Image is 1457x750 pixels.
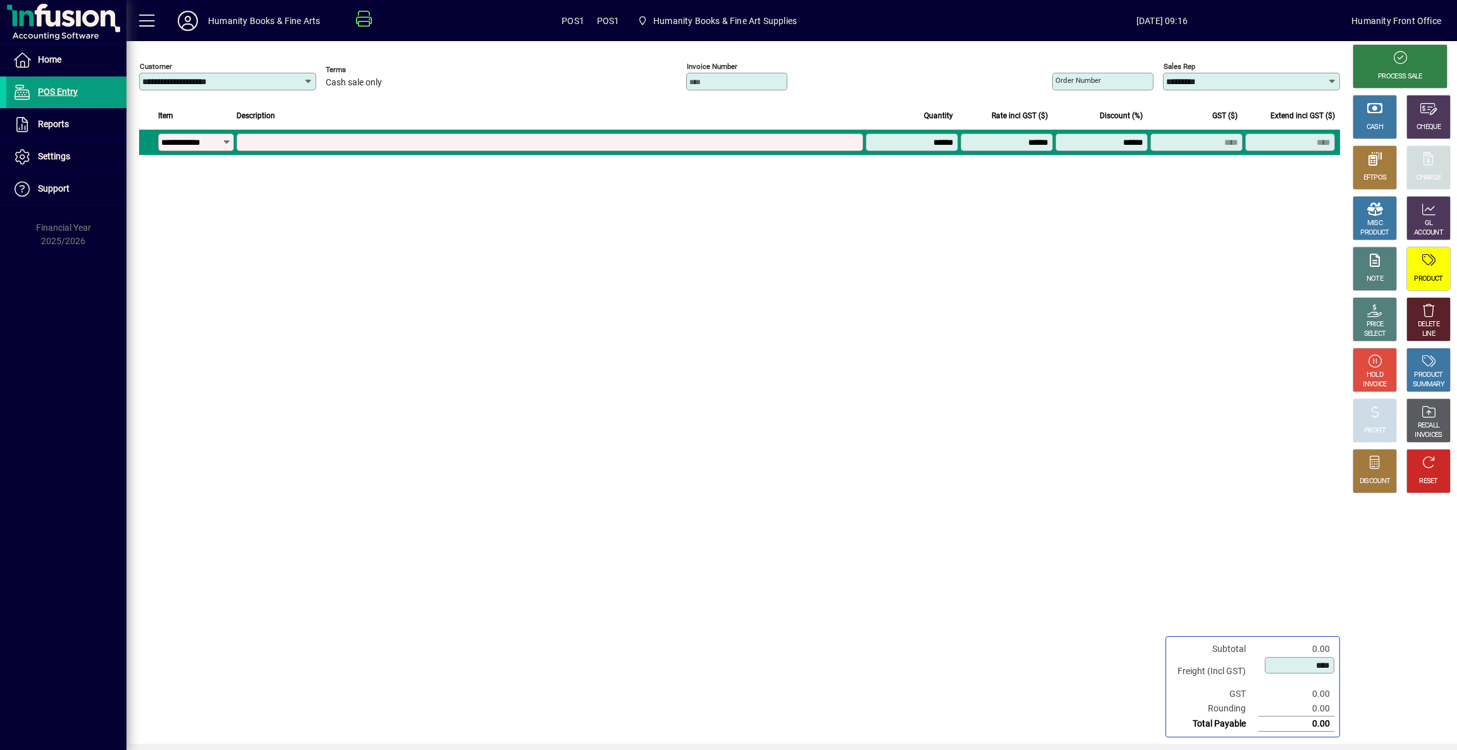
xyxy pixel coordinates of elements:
[597,11,620,31] span: POS1
[924,109,953,123] span: Quantity
[38,183,70,194] span: Support
[1364,426,1386,436] div: PROFIT
[1413,380,1444,390] div: SUMMARY
[38,87,78,97] span: POS Entry
[6,109,126,140] a: Reports
[1360,477,1390,486] div: DISCOUNT
[6,141,126,173] a: Settings
[1363,173,1387,183] div: EFTPOS
[208,11,321,31] div: Humanity Books & Fine Arts
[1171,701,1258,716] td: Rounding
[1363,380,1386,390] div: INVOICE
[562,11,584,31] span: POS1
[1417,173,1441,183] div: CHARGE
[1100,109,1143,123] span: Discount (%)
[1418,320,1439,329] div: DELETE
[1212,109,1238,123] span: GST ($)
[1367,219,1382,228] div: MISC
[237,109,275,123] span: Description
[158,109,173,123] span: Item
[1171,642,1258,656] td: Subtotal
[1367,320,1384,329] div: PRICE
[1367,274,1383,284] div: NOTE
[140,62,172,71] mat-label: Customer
[1055,76,1101,85] mat-label: Order number
[168,9,208,32] button: Profile
[1171,687,1258,701] td: GST
[1415,431,1442,440] div: INVOICES
[1171,716,1258,732] td: Total Payable
[1419,477,1438,486] div: RESET
[1171,656,1258,687] td: Freight (Incl GST)
[1258,716,1334,732] td: 0.00
[38,151,70,161] span: Settings
[1378,72,1422,82] div: PROCESS SALE
[1258,642,1334,656] td: 0.00
[6,44,126,76] a: Home
[687,62,737,71] mat-label: Invoice number
[1258,687,1334,701] td: 0.00
[326,78,382,88] span: Cash sale only
[1422,329,1435,339] div: LINE
[653,11,797,31] span: Humanity Books & Fine Art Supplies
[1418,421,1440,431] div: RECALL
[972,11,1351,31] span: [DATE] 09:16
[38,54,61,65] span: Home
[1367,123,1383,132] div: CASH
[326,66,402,74] span: Terms
[1270,109,1335,123] span: Extend incl GST ($)
[1414,228,1443,238] div: ACCOUNT
[1367,371,1383,380] div: HOLD
[38,119,69,129] span: Reports
[1360,228,1389,238] div: PRODUCT
[992,109,1048,123] span: Rate incl GST ($)
[1425,219,1433,228] div: GL
[1364,329,1386,339] div: SELECT
[632,9,802,32] span: Humanity Books & Fine Art Supplies
[1164,62,1195,71] mat-label: Sales rep
[6,173,126,205] a: Support
[1414,274,1442,284] div: PRODUCT
[1417,123,1441,132] div: CHEQUE
[1258,701,1334,716] td: 0.00
[1414,371,1442,380] div: PRODUCT
[1351,11,1441,31] div: Humanity Front Office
